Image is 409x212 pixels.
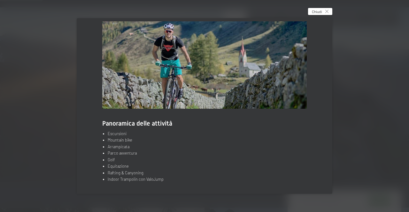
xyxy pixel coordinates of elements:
li: Rafting & Canyoning [108,170,307,176]
li: Parco avventura [108,150,307,156]
li: Golf [108,157,307,163]
li: Arrampicata [108,143,307,150]
span: Panoramica delle attività [102,120,172,127]
li: Indoor Trampolin con ValoJump [108,176,307,182]
li: Escursioni [108,130,307,137]
span: Chiudi [312,9,322,14]
img: Vacanze in montagna: estate in Val Pusteria [102,21,307,109]
li: Equitazione [108,163,307,169]
li: Mountain bike [108,137,307,143]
